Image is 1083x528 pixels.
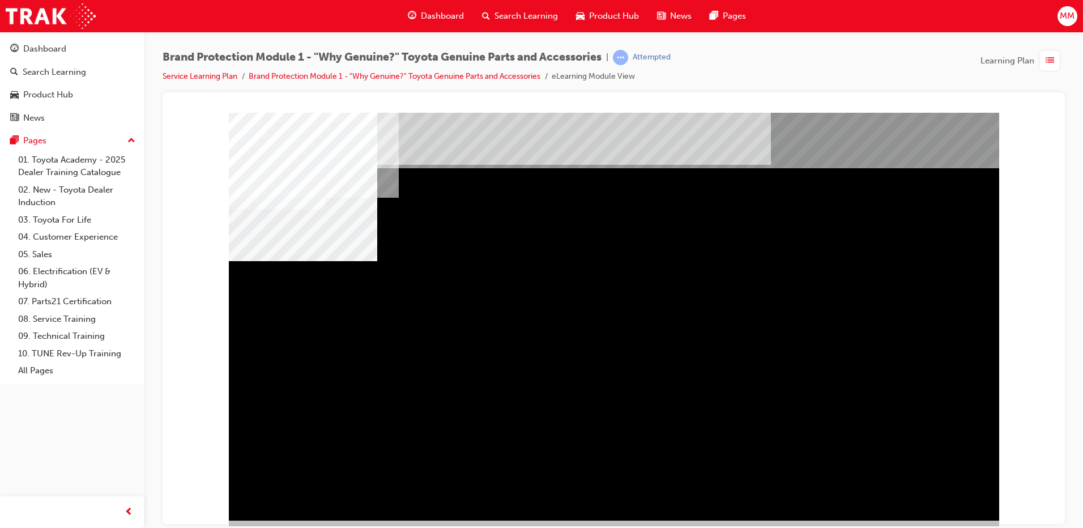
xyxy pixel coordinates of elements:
a: Brand Protection Module 1 - "Why Genuine?" Toyota Genuine Parts and Accessories [249,71,540,81]
a: News [5,108,140,129]
span: guage-icon [408,9,416,23]
a: guage-iconDashboard [399,5,473,28]
a: All Pages [14,362,140,380]
span: list-icon [1046,54,1054,68]
span: news-icon [10,113,19,124]
a: 04. Customer Experience [14,228,140,246]
a: Dashboard [5,39,140,59]
span: Search Learning [494,10,558,23]
a: news-iconNews [648,5,701,28]
div: Dashboard [23,42,66,56]
a: 03. Toyota For Life [14,211,140,229]
span: search-icon [482,9,490,23]
button: MM [1058,6,1077,26]
a: 01. Toyota Academy - 2025 Dealer Training Catalogue [14,151,140,181]
li: eLearning Module View [552,70,635,83]
span: pages-icon [10,136,19,146]
a: Product Hub [5,84,140,105]
span: search-icon [10,67,18,78]
span: news-icon [657,9,666,23]
img: Trak [6,3,96,29]
span: learningRecordVerb_ATTEMPT-icon [613,50,628,65]
button: DashboardSearch LearningProduct HubNews [5,36,140,130]
a: Search Learning [5,62,140,83]
a: Service Learning Plan [163,71,237,81]
button: Learning Plan [980,50,1065,71]
div: BACK Trigger this button to go to the previous slide [57,408,129,428]
a: pages-iconPages [701,5,755,28]
span: guage-icon [10,44,19,54]
span: Brand Protection Module 1 - "Why Genuine?" Toyota Genuine Parts and Accessories [163,51,602,64]
button: Pages [5,130,140,151]
a: 09. Technical Training [14,327,140,345]
a: search-iconSearch Learning [473,5,567,28]
a: car-iconProduct Hub [567,5,648,28]
span: car-icon [576,9,585,23]
div: Search Learning [23,66,86,79]
span: Dashboard [421,10,464,23]
span: up-icon [127,134,135,148]
div: Attempted [633,52,671,63]
span: MM [1060,10,1075,23]
span: | [606,51,608,64]
span: prev-icon [125,505,133,520]
div: Pages [23,134,46,147]
span: Pages [723,10,746,23]
span: pages-icon [710,9,718,23]
div: News [23,112,45,125]
a: 02. New - Toyota Dealer Induction [14,181,140,211]
a: 08. Service Training [14,310,140,328]
span: Learning Plan [980,54,1034,67]
div: Product Hub [23,88,73,101]
span: News [670,10,692,23]
a: 05. Sales [14,246,140,263]
a: 06. Electrification (EV & Hybrid) [14,263,140,293]
span: Product Hub [589,10,639,23]
a: 10. TUNE Rev-Up Training [14,345,140,363]
span: car-icon [10,90,19,100]
a: 07. Parts21 Certification [14,293,140,310]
